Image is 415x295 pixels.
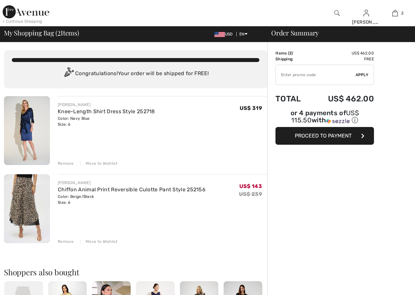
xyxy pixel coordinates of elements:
[57,28,61,36] span: 2
[58,102,155,108] div: [PERSON_NAME]
[3,5,49,18] img: 1ère Avenue
[401,10,404,16] span: 2
[4,30,79,36] span: My Shopping Bag ( Items)
[275,110,374,125] div: or 4 payments of with
[58,116,155,127] div: Color: Navy Blue Size: 6
[334,9,340,17] img: search the website
[58,239,74,244] div: Remove
[214,32,225,37] img: US Dollar
[381,9,409,17] a: 2
[291,109,359,124] span: US$ 115.50
[363,9,369,17] img: My Info
[392,9,398,17] img: My Bag
[58,180,206,186] div: [PERSON_NAME]
[4,174,50,243] img: Chiffon Animal Print Reversible Culotte Pant Style 252156
[311,56,374,62] td: Free
[62,67,75,80] img: Congratulation2.svg
[239,183,262,189] span: US$ 143
[4,96,50,165] img: Knee-Length Shirt Dress Style 252718
[3,18,42,24] div: < Continue Shopping
[275,127,374,145] button: Proceed to Payment
[58,186,206,193] a: Chiffon Animal Print Reversible Culotte Pant Style 252156
[289,51,292,55] span: 2
[240,105,262,111] span: US$ 319
[275,56,311,62] td: Shipping
[80,160,118,166] div: Move to Wishlist
[275,110,374,127] div: or 4 payments ofUS$ 115.50withSezzle Click to learn more about Sezzle
[276,65,356,85] input: Promo code
[80,239,118,244] div: Move to Wishlist
[356,72,369,78] span: Apply
[58,108,155,115] a: Knee-Length Shirt Dress Style 252718
[295,133,352,139] span: Proceed to Payment
[12,67,259,80] div: Congratulations! Your order will be shipped for FREE!
[275,88,311,110] td: Total
[4,268,267,276] h2: Shoppers also bought
[311,50,374,56] td: US$ 462.00
[275,50,311,56] td: Items ( )
[363,10,369,16] a: Sign In
[352,19,380,26] div: [PERSON_NAME]
[58,194,206,205] div: Color: Beige/Black Size: 6
[311,88,374,110] td: US$ 462.00
[326,118,350,124] img: Sezzle
[239,32,248,36] span: EN
[239,191,262,197] s: US$ 239
[58,160,74,166] div: Remove
[214,32,235,36] span: USD
[263,30,411,36] div: Order Summary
